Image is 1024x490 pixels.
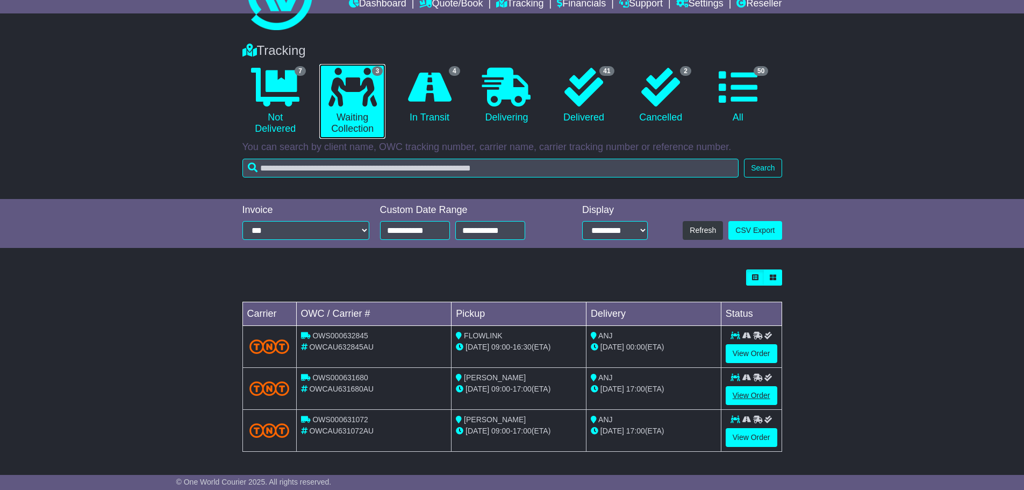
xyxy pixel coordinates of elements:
span: FLOWLINK [464,331,503,340]
span: OWS000631680 [312,373,368,382]
div: (ETA) [591,342,717,353]
span: OWCAU631680AU [309,385,374,393]
span: [DATE] [466,343,489,351]
span: 17:00 [626,385,645,393]
span: 09:00 [491,343,510,351]
a: Delivering [474,64,540,127]
a: 2 Cancelled [628,64,694,127]
span: 7 [295,66,306,76]
td: Status [721,302,782,326]
div: - (ETA) [456,342,582,353]
span: [PERSON_NAME] [464,373,526,382]
a: 50 All [705,64,771,127]
span: © One World Courier 2025. All rights reserved. [176,478,332,486]
div: - (ETA) [456,384,582,395]
div: - (ETA) [456,425,582,437]
div: Custom Date Range [380,204,553,216]
td: Pickup [452,302,586,326]
div: Display [582,204,648,216]
span: 2 [680,66,691,76]
span: OWS000631072 [312,415,368,424]
div: Tracking [237,43,787,59]
span: 16:30 [513,343,532,351]
div: (ETA) [591,384,717,395]
span: [DATE] [600,427,624,435]
span: [DATE] [600,385,624,393]
img: TNT_Domestic.png [249,381,290,396]
span: [DATE] [466,385,489,393]
span: [PERSON_NAME] [464,415,526,424]
td: Carrier [242,302,296,326]
a: 7 Not Delivered [242,64,309,139]
span: 17:00 [513,427,532,435]
span: ANJ [598,415,612,424]
button: Refresh [683,221,723,240]
span: ANJ [598,331,612,340]
span: [DATE] [466,427,489,435]
span: 00:00 [626,343,645,351]
a: 41 Delivered [550,64,617,127]
span: [DATE] [600,343,624,351]
span: ANJ [598,373,612,382]
img: TNT_Domestic.png [249,339,290,354]
span: 09:00 [491,385,510,393]
p: You can search by client name, OWC tracking number, carrier name, carrier tracking number or refe... [242,141,782,153]
td: Delivery [586,302,721,326]
span: 50 [754,66,768,76]
a: CSV Export [728,221,782,240]
td: OWC / Carrier # [296,302,452,326]
div: Invoice [242,204,369,216]
a: View Order [726,386,777,405]
span: 41 [599,66,614,76]
a: View Order [726,428,777,447]
span: OWCAU632845AU [309,343,374,351]
a: View Order [726,344,777,363]
img: TNT_Domestic.png [249,423,290,438]
span: 4 [449,66,460,76]
a: 4 In Transit [396,64,462,127]
span: 3 [372,66,383,76]
a: 3 Waiting Collection [319,64,385,139]
span: 09:00 [491,427,510,435]
button: Search [744,159,782,177]
span: 17:00 [513,385,532,393]
span: OWCAU631072AU [309,427,374,435]
div: (ETA) [591,425,717,437]
span: OWS000632845 [312,331,368,340]
span: 17:00 [626,427,645,435]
